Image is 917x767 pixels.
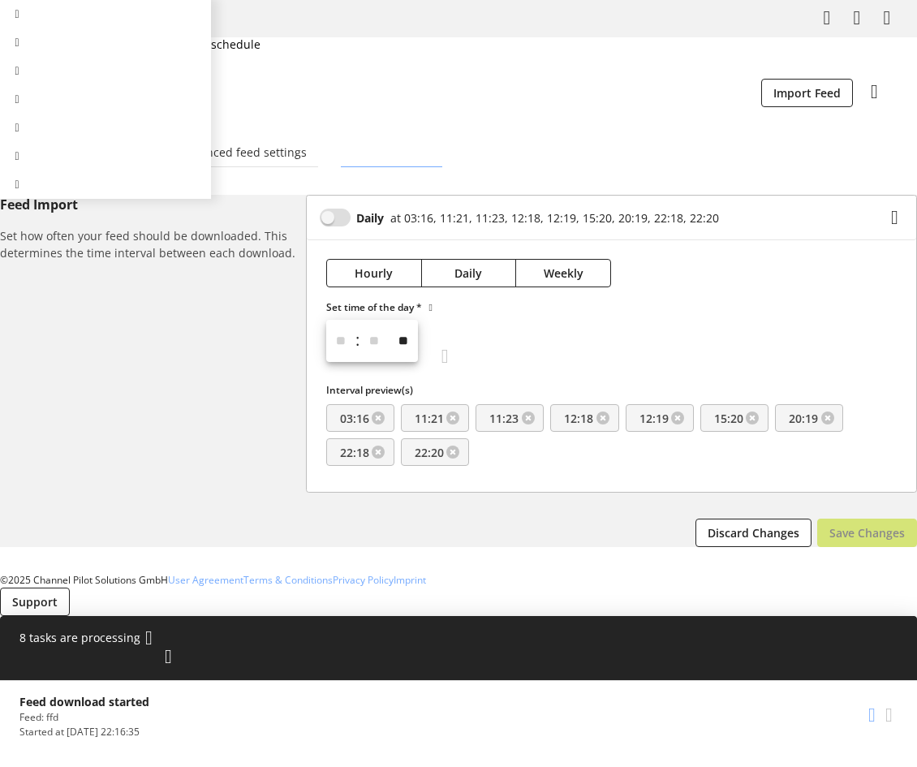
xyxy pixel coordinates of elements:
span: Set time of the day * [326,300,422,314]
span: Discard Changes [708,524,799,541]
p: Started at Oct 12, 2025, 22:16:35 [19,725,149,739]
button: Discard Changes [695,519,812,547]
span: 15:20 [714,410,743,427]
a: Imprint [394,573,426,587]
span: 20:19 [789,410,818,427]
span: 11:23 [489,410,519,427]
label: Interval preview(s) [326,383,897,398]
button: Daily [421,259,517,287]
a: Advanced feed settings [168,138,318,167]
span: 22:18 [340,444,369,461]
span: Weekly [544,265,583,282]
span: 12:19 [639,410,669,427]
span: 12:18 [564,410,593,427]
button: Save Changes [817,519,917,547]
span: Import Feed [773,84,841,101]
a: Feed schedule [341,138,442,167]
span: Hourly [355,265,393,282]
p: Feed: ffd [19,710,149,725]
button: Import Feed [761,79,853,107]
span: 03:16 [340,410,369,427]
span: 22:20 [415,444,444,461]
p: Feed download started [19,693,149,710]
span: 8 tasks are processing [19,630,140,645]
span: : [355,325,359,356]
button: Hourly [326,259,422,287]
span: Save Changes [829,524,905,541]
span: 11:21 [415,410,444,427]
span: Support [12,593,58,610]
a: Privacy Policy [333,573,394,587]
div: at 03:16, 11:21, 11:23, 12:18, 12:19, 15:20, 20:19, 22:18, 22:20 [384,209,719,226]
span: Daily [454,265,482,282]
a: User Agreement [168,573,243,587]
button: Weekly [515,259,611,287]
a: Terms & Conditions [243,573,333,587]
b: Daily [356,209,384,226]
